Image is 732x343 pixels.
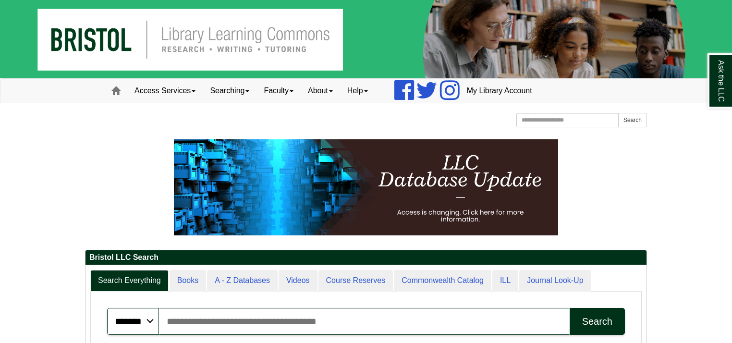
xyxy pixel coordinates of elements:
[127,79,203,103] a: Access Services
[256,79,301,103] a: Faculty
[519,270,591,292] a: Journal Look-Up
[207,270,278,292] a: A - Z Databases
[618,113,647,127] button: Search
[279,270,317,292] a: Videos
[318,270,393,292] a: Course Reserves
[301,79,340,103] a: About
[170,270,206,292] a: Books
[203,79,256,103] a: Searching
[492,270,518,292] a: ILL
[582,316,612,327] div: Search
[570,308,625,335] button: Search
[85,250,647,265] h2: Bristol LLC Search
[90,270,169,292] a: Search Everything
[174,139,558,235] img: HTML tutorial
[394,270,491,292] a: Commonwealth Catalog
[460,79,539,103] a: My Library Account
[340,79,375,103] a: Help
